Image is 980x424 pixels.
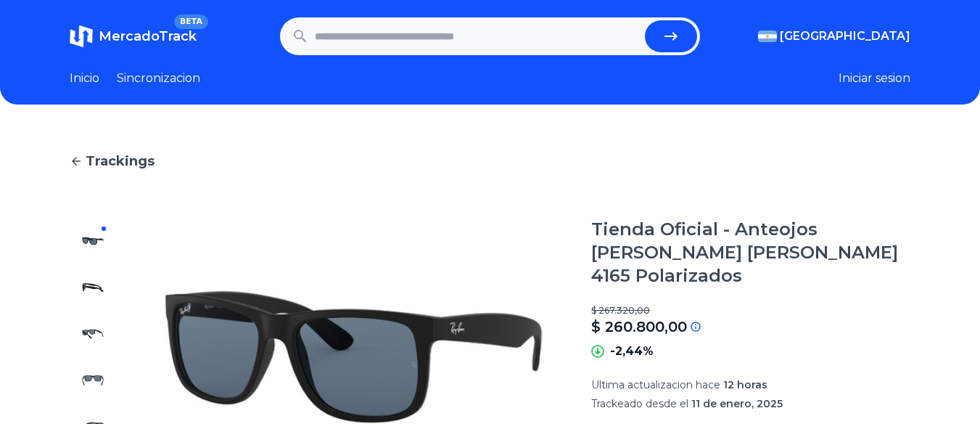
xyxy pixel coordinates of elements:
[691,397,783,410] span: 11 de enero, 2025
[591,317,687,337] p: $ 260.800,00
[81,369,104,392] img: Tienda Oficial - Anteojos Ray Ban Justin 4165 Polarizados
[610,343,654,360] p: -2,44%
[70,25,93,48] img: MercadoTrack
[86,151,155,171] span: Trackings
[117,70,200,87] a: Sincronizacion
[780,28,910,45] span: [GEOGRAPHIC_DATA]
[839,70,910,87] button: Iniciar sesion
[723,378,767,391] span: 12 horas
[591,305,910,317] p: $ 267.320,00
[99,28,197,44] span: MercadoTrack
[758,28,910,45] button: [GEOGRAPHIC_DATA]
[81,322,104,346] img: Tienda Oficial - Anteojos Ray Ban Justin 4165 Polarizados
[81,276,104,299] img: Tienda Oficial - Anteojos Ray Ban Justin 4165 Polarizados
[174,15,208,29] span: BETA
[70,70,99,87] a: Inicio
[591,218,910,288] h1: Tienda Oficial - Anteojos [PERSON_NAME] [PERSON_NAME] 4165 Polarizados
[70,25,197,48] a: MercadoTrackBETA
[758,30,777,42] img: Argentina
[70,151,910,171] a: Trackings
[81,229,104,253] img: Tienda Oficial - Anteojos Ray Ban Justin 4165 Polarizados
[591,397,688,410] span: Trackeado desde el
[591,378,720,391] span: Ultima actualizacion hace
